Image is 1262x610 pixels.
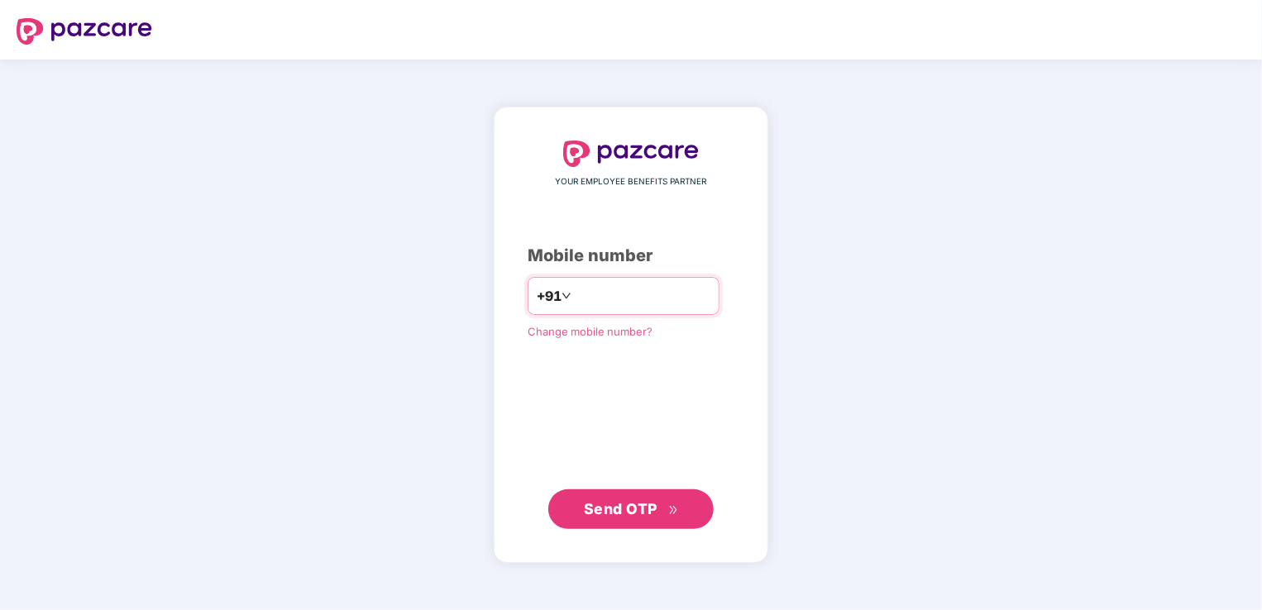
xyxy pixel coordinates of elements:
[584,500,657,517] span: Send OTP
[548,489,714,529] button: Send OTPdouble-right
[563,141,699,167] img: logo
[528,325,653,338] a: Change mobile number?
[537,286,562,307] span: +91
[528,243,734,269] div: Mobile number
[562,291,571,301] span: down
[17,18,152,45] img: logo
[668,505,679,516] span: double-right
[556,175,707,188] span: YOUR EMPLOYEE BENEFITS PARTNER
